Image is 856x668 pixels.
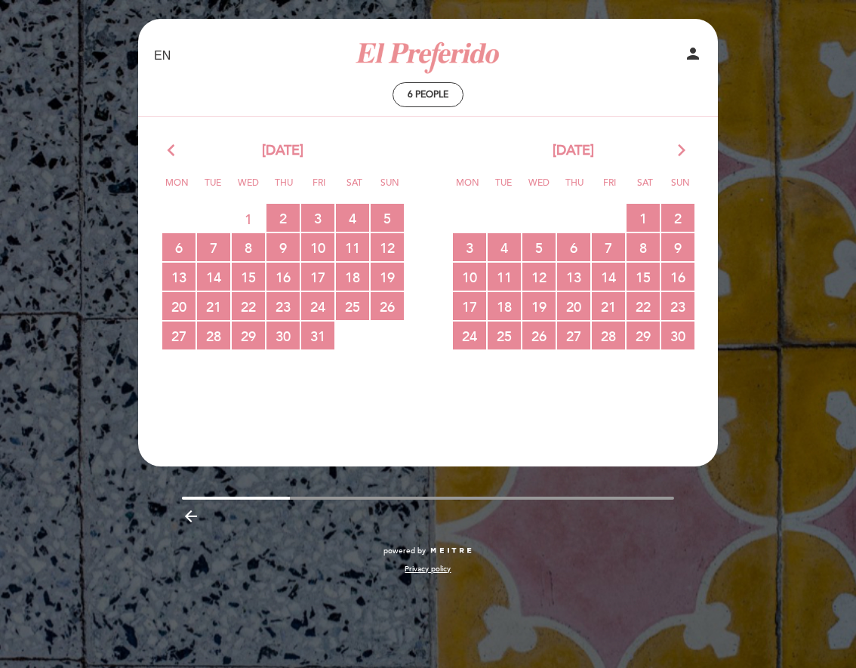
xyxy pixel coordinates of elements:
span: 6 people [408,89,448,100]
span: 18 [336,263,369,291]
span: Wed [233,175,263,203]
span: 28 [197,322,230,349]
span: 28 [592,322,625,349]
span: Thu [559,175,590,203]
span: 14 [197,263,230,291]
span: 7 [197,233,230,261]
span: 30 [266,322,300,349]
span: 12 [522,263,556,291]
span: 1 [627,204,660,232]
span: 8 [627,233,660,261]
span: Mon [453,175,483,203]
span: 15 [232,263,265,291]
span: 3 [453,233,486,261]
span: 12 [371,233,404,261]
a: powered by [383,546,473,556]
span: 29 [232,322,265,349]
span: 20 [557,292,590,320]
span: 2 [661,204,694,232]
span: 24 [453,322,486,349]
a: El Preferido [334,35,522,77]
span: Thu [269,175,299,203]
span: powered by [383,546,426,556]
span: 22 [627,292,660,320]
i: arrow_backward [182,507,200,525]
span: 26 [371,292,404,320]
span: 5 [371,204,404,232]
span: 15 [627,263,660,291]
span: Sun [375,175,405,203]
span: 26 [522,322,556,349]
span: 31 [301,322,334,349]
span: 18 [488,292,521,320]
span: 30 [661,322,694,349]
span: 11 [336,233,369,261]
a: Privacy policy [405,564,451,574]
span: 29 [627,322,660,349]
span: Sat [630,175,660,203]
span: 10 [453,263,486,291]
span: 25 [488,322,521,349]
span: 6 [162,233,196,261]
i: person [684,45,702,63]
span: Mon [162,175,192,203]
span: 25 [336,292,369,320]
span: 2 [266,204,300,232]
span: 19 [522,292,556,320]
span: Sun [666,175,696,203]
span: 10 [301,233,334,261]
i: arrow_forward_ios [675,141,688,161]
span: Tue [198,175,228,203]
span: 23 [661,292,694,320]
span: 14 [592,263,625,291]
button: person [684,45,702,68]
span: [DATE] [553,141,594,161]
span: 16 [661,263,694,291]
span: 7 [592,233,625,261]
span: Wed [524,175,554,203]
span: 19 [371,263,404,291]
span: 27 [557,322,590,349]
span: 21 [592,292,625,320]
span: 22 [232,292,265,320]
span: 5 [522,233,556,261]
i: arrow_back_ios [168,141,181,161]
span: 9 [266,233,300,261]
span: 6 [557,233,590,261]
span: Fri [595,175,625,203]
span: 17 [453,292,486,320]
span: 9 [661,233,694,261]
span: Tue [488,175,519,203]
span: [DATE] [262,141,303,161]
span: 4 [488,233,521,261]
span: 23 [266,292,300,320]
span: 4 [336,204,369,232]
span: 24 [301,292,334,320]
span: 8 [232,233,265,261]
span: 17 [301,263,334,291]
span: 3 [301,204,334,232]
span: 1 [232,205,265,232]
img: MEITRE [430,547,473,555]
span: 11 [488,263,521,291]
span: 27 [162,322,196,349]
span: Sat [340,175,370,203]
span: 20 [162,292,196,320]
span: 16 [266,263,300,291]
span: 13 [557,263,590,291]
span: Fri [304,175,334,203]
span: 13 [162,263,196,291]
span: 21 [197,292,230,320]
